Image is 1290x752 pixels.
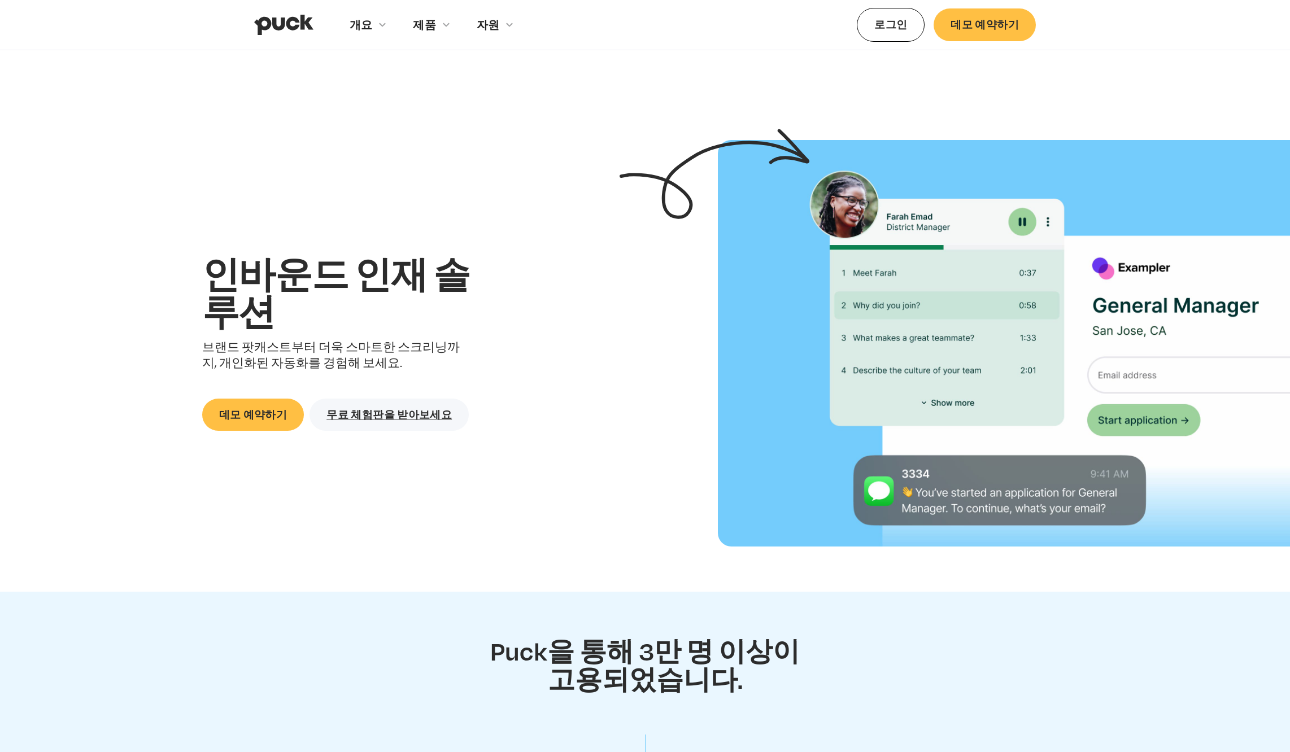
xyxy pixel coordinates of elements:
font: 개요 [350,18,372,31]
font: 브랜드 팟캐스트부터 더욱 스마트한 스크리닝까지, 개인화된 자동화를 경험해 보세요. [202,340,460,370]
a: 무료 체험판을 받아보세요 [310,399,469,431]
font: Puck을 통해 3만 명 이상이 고용되었습니다. [490,635,800,694]
font: 로그인 [874,18,907,30]
a: 데모 예약하기 [934,8,1036,41]
font: 제품 [413,18,435,31]
font: 무료 체험판을 받아보세요 [326,408,452,421]
font: 자원 [477,18,499,31]
a: 데모 예약하기 [202,399,304,431]
font: 인바운드 인재 솔루션 [202,253,470,333]
a: 로그인 [857,8,925,41]
font: 데모 예약하기 [219,408,287,421]
font: 데모 예약하기 [951,18,1019,30]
